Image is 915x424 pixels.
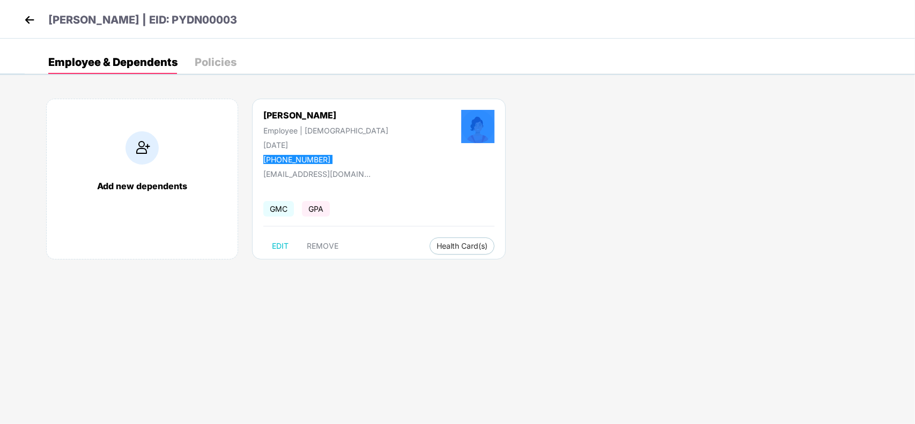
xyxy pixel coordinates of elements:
[57,181,227,191] div: Add new dependents
[298,237,347,255] button: REMOVE
[263,126,388,135] div: Employee | [DEMOGRAPHIC_DATA]
[21,12,38,28] img: back
[307,242,338,250] span: REMOVE
[263,155,388,164] div: [PHONE_NUMBER]
[263,237,297,255] button: EDIT
[126,131,159,165] img: addIcon
[430,237,495,255] button: Health Card(s)
[263,169,371,178] div: [EMAIL_ADDRESS][DOMAIN_NAME]
[263,110,388,121] div: [PERSON_NAME]
[48,57,178,68] div: Employee & Dependents
[263,201,294,217] span: GMC
[263,140,388,150] div: [DATE]
[48,12,237,28] p: [PERSON_NAME] | EID: PYDN00003
[302,201,330,217] span: GPA
[272,242,289,250] span: EDIT
[195,57,237,68] div: Policies
[461,110,495,143] img: profileImage
[437,243,488,249] span: Health Card(s)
